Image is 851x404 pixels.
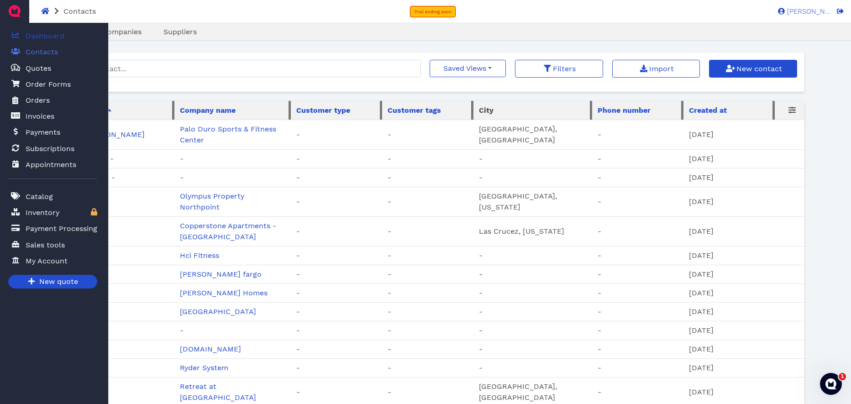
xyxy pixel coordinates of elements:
[180,125,276,144] a: Palo Duro Sports & Fitness Center
[689,270,714,278] span: [DATE]
[291,321,382,340] td: -
[7,91,97,110] a: Orders
[180,270,262,278] a: [PERSON_NAME] fargo
[382,265,473,284] td: -
[174,150,291,168] td: -
[592,120,683,150] td: -
[180,221,276,241] a: Copperstone Apartments - [GEOGRAPHIC_DATA]
[180,307,256,316] a: [GEOGRAPHIC_DATA]
[7,187,97,206] a: Catalog
[152,26,208,37] a: Suppliers
[180,105,236,116] span: Company name
[382,217,473,247] td: -
[382,150,473,168] td: -
[180,363,228,372] a: Ryder System
[592,217,683,247] td: -
[592,284,683,303] td: -
[473,359,592,378] td: -
[689,345,714,353] span: [DATE]
[382,247,473,265] td: -
[473,247,592,265] td: -
[592,359,683,378] td: -
[180,382,256,402] a: Retreat at [GEOGRAPHIC_DATA]
[388,105,441,116] span: Customer tags
[689,363,714,372] span: [DATE]
[689,307,714,316] span: [DATE]
[26,95,50,106] span: Orders
[291,120,382,150] td: -
[473,303,592,321] td: -
[382,168,473,187] td: -
[7,219,97,238] a: Payment Processing
[7,26,97,45] a: Dashboard
[13,65,16,69] tspan: $
[820,373,842,395] iframe: Intercom live chat
[592,150,683,168] td: -
[8,275,97,289] a: New quote
[26,127,60,138] span: Payments
[473,120,592,150] td: [GEOGRAPHIC_DATA], [GEOGRAPHIC_DATA]
[26,256,68,267] span: My Account
[7,139,97,158] a: Subscriptions
[473,284,592,303] td: -
[689,130,714,139] span: [DATE]
[7,75,97,94] a: Order Forms
[174,321,291,340] td: -
[689,154,714,163] span: [DATE]
[291,168,382,187] td: -
[291,217,382,247] td: -
[382,340,473,359] td: -
[26,47,58,58] span: Contacts
[473,150,592,168] td: -
[63,7,96,16] span: Contacts
[473,217,592,247] td: Las Crucez, [US_STATE]
[473,265,592,284] td: -
[7,42,97,61] a: Contacts
[689,197,714,206] span: [DATE]
[7,59,97,78] a: Quotes
[7,123,97,142] a: Payments
[180,345,241,353] a: [DOMAIN_NAME]
[592,321,683,340] td: -
[7,252,97,270] a: My Account
[180,192,244,211] a: Olympus Property Northpoint
[592,340,683,359] td: -
[296,105,350,116] span: Customer type
[612,60,700,78] a: Import
[26,207,59,218] span: Inventory
[592,187,683,217] td: -
[552,64,576,73] span: Filters
[479,105,494,116] span: City
[291,265,382,284] td: -
[785,8,830,15] span: [PERSON_NAME]
[54,60,421,77] input: Search a contact...
[592,247,683,265] td: -
[382,187,473,217] td: -
[26,111,54,122] span: Invoices
[382,359,473,378] td: -
[163,27,197,36] span: Suppliers
[26,191,53,202] span: Catalog
[689,388,714,396] span: [DATE]
[382,303,473,321] td: -
[7,4,22,18] img: QuoteM_icon_flat.png
[291,187,382,217] td: -
[414,9,452,14] span: Trial ending soon
[473,321,592,340] td: -
[473,340,592,359] td: -
[291,359,382,378] td: -
[291,303,382,321] td: -
[7,155,97,174] a: Appointments
[689,326,714,335] span: [DATE]
[592,303,683,321] td: -
[26,159,76,170] span: Appointments
[773,7,830,15] a: [PERSON_NAME]
[648,64,674,73] span: Import
[382,120,473,150] td: -
[7,236,97,254] a: Sales tools
[7,107,97,126] a: Invoices
[180,251,219,260] a: Hci Fitness
[291,247,382,265] td: -
[735,64,782,73] span: New contact
[592,168,683,187] td: -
